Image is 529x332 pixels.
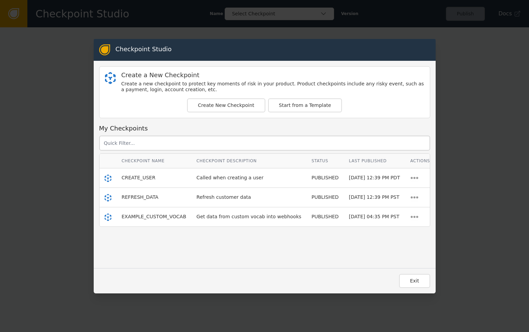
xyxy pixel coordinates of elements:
[197,214,302,219] span: Get data from custom vocab into webhooks
[122,175,156,180] span: CREATE_USER
[306,154,344,168] th: Status
[405,154,435,168] th: Actions
[344,154,405,168] th: Last Published
[197,194,251,200] span: Refresh customer data
[399,274,430,288] button: Exit
[117,154,191,168] th: Checkpoint Name
[197,175,264,180] span: Called when creating a user
[312,194,339,201] div: PUBLISHED
[349,213,400,220] div: [DATE] 04:35 PM PST
[122,214,186,219] span: EXAMPLE_CUSTOM_VOCAB
[122,194,159,200] span: REFRESH_DATA
[99,124,430,133] div: My Checkpoints
[121,81,424,93] div: Create a new checkpoint to protect key moments of risk in your product. Product checkpoints inclu...
[187,98,265,112] button: Create New Checkpoint
[116,44,172,55] div: Checkpoint Studio
[312,174,339,181] div: PUBLISHED
[349,174,400,181] div: [DATE] 12:39 PM PDT
[191,154,307,168] th: Checkpoint Description
[349,194,400,201] div: [DATE] 12:39 PM PST
[99,136,430,151] input: Quick Filter...
[268,98,342,112] button: Start from a Template
[121,72,424,78] div: Create a New Checkpoint
[312,213,339,220] div: PUBLISHED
